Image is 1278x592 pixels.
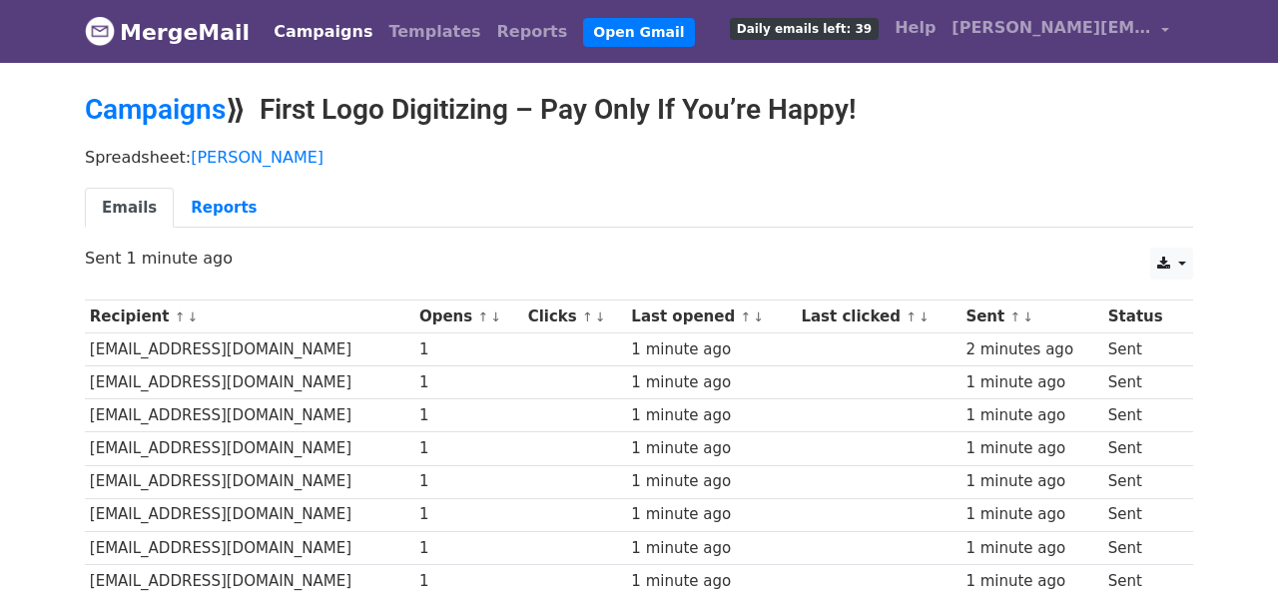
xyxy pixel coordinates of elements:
a: ↓ [187,309,198,324]
th: Recipient [85,300,414,333]
img: MergeMail logo [85,16,115,46]
div: 1 minute ago [631,404,792,427]
div: 1 [419,503,518,526]
a: MergeMail [85,11,250,53]
td: Sent [1103,366,1181,399]
a: ↑ [906,309,917,324]
span: Daily emails left: 39 [730,18,879,40]
a: ↓ [753,309,764,324]
div: 1 [419,537,518,560]
a: ↑ [740,309,751,324]
td: [EMAIL_ADDRESS][DOMAIN_NAME] [85,399,414,432]
div: 1 minute ago [631,437,792,460]
div: 1 minute ago [965,537,1098,560]
td: [EMAIL_ADDRESS][DOMAIN_NAME] [85,531,414,564]
td: Sent [1103,333,1181,366]
p: Spreadsheet: [85,147,1193,168]
div: 1 [419,437,518,460]
div: 1 minute ago [965,437,1098,460]
a: [PERSON_NAME][EMAIL_ADDRESS][DOMAIN_NAME] [944,8,1177,55]
a: Reports [174,188,274,229]
td: Sent [1103,531,1181,564]
a: ↓ [595,309,606,324]
td: Sent [1103,399,1181,432]
span: [PERSON_NAME][EMAIL_ADDRESS][DOMAIN_NAME] [952,16,1151,40]
div: 1 [419,371,518,394]
th: Opens [414,300,523,333]
a: Campaigns [266,12,380,52]
a: [PERSON_NAME] [191,148,323,167]
a: Campaigns [85,93,226,126]
a: Emails [85,188,174,229]
div: 1 [419,338,518,361]
td: Sent [1103,465,1181,498]
th: Last clicked [797,300,961,333]
div: 1 minute ago [965,371,1098,394]
td: Sent [1103,432,1181,465]
div: 1 [419,404,518,427]
a: ↓ [490,309,501,324]
td: [EMAIL_ADDRESS][DOMAIN_NAME] [85,366,414,399]
div: 1 [419,470,518,493]
td: [EMAIL_ADDRESS][DOMAIN_NAME] [85,498,414,531]
td: [EMAIL_ADDRESS][DOMAIN_NAME] [85,465,414,498]
td: Sent [1103,498,1181,531]
p: Sent 1 minute ago [85,248,1193,269]
a: ↑ [477,309,488,324]
a: ↑ [1009,309,1020,324]
h2: ⟫ First Logo Digitizing – Pay Only If You’re Happy! [85,93,1193,127]
a: ↑ [582,309,593,324]
a: Help [887,8,944,48]
a: ↓ [919,309,930,324]
div: 1 minute ago [631,338,792,361]
a: Daily emails left: 39 [722,8,887,48]
div: 1 minute ago [965,470,1098,493]
a: Templates [380,12,488,52]
td: [EMAIL_ADDRESS][DOMAIN_NAME] [85,432,414,465]
td: [EMAIL_ADDRESS][DOMAIN_NAME] [85,333,414,366]
th: Sent [961,300,1103,333]
div: 1 minute ago [631,503,792,526]
th: Clicks [523,300,627,333]
th: Last opened [627,300,797,333]
a: ↑ [175,309,186,324]
div: 1 minute ago [631,537,792,560]
th: Status [1103,300,1181,333]
div: 1 minute ago [965,404,1098,427]
div: 1 minute ago [631,470,792,493]
div: 1 minute ago [965,503,1098,526]
a: Reports [489,12,576,52]
div: 2 minutes ago [965,338,1098,361]
a: Open Gmail [583,18,694,47]
div: 1 minute ago [631,371,792,394]
a: ↓ [1022,309,1033,324]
